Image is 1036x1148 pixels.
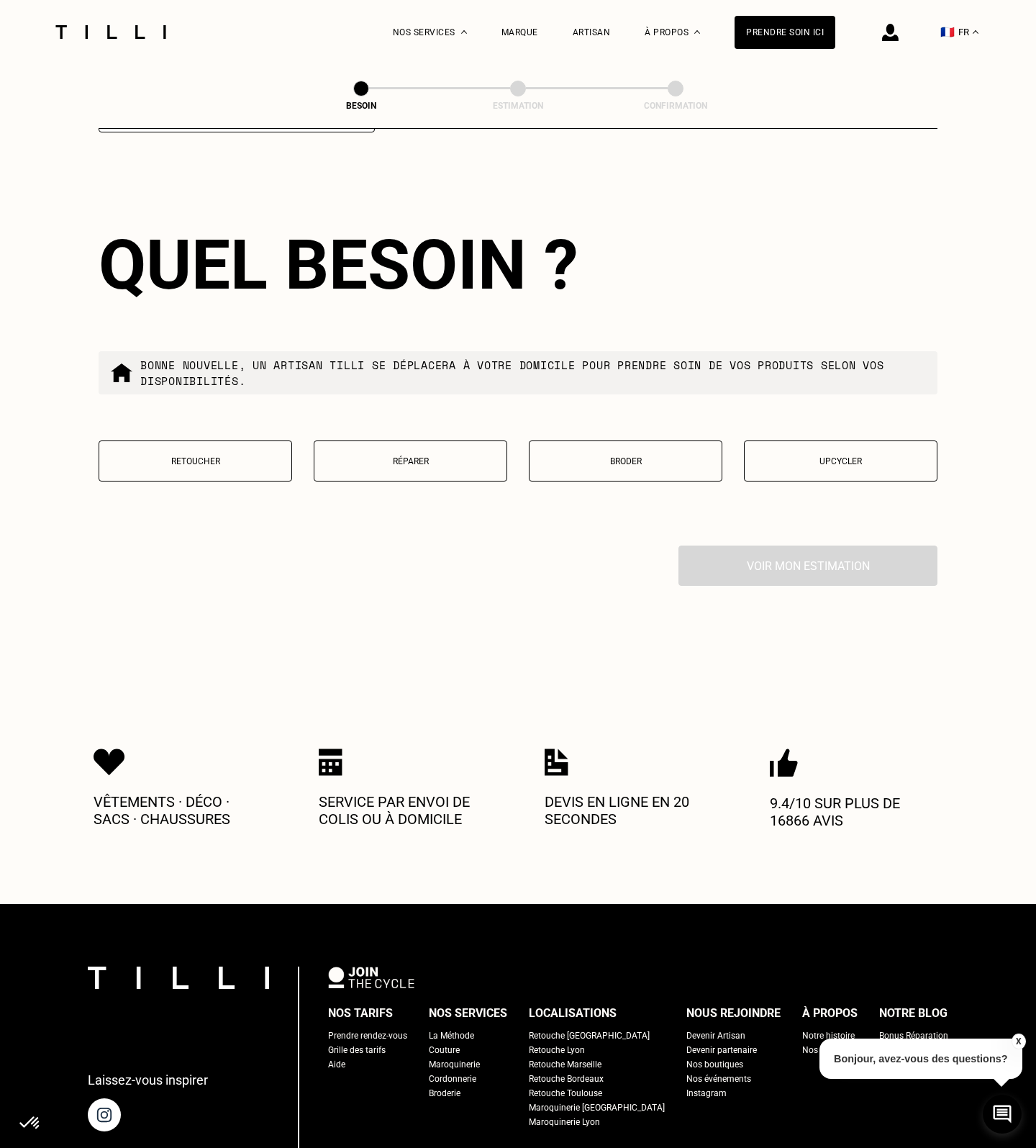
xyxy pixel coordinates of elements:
a: Broderie [429,1086,460,1100]
a: Devenir Artisan [686,1029,745,1043]
button: Retoucher [99,440,292,482]
a: Devenir partenaire [686,1043,757,1057]
img: logo Tilli [88,967,269,989]
div: Besoin [289,101,433,111]
p: Laissez-vous inspirer [88,1072,208,1088]
img: page instagram de Tilli une retoucherie à domicile [88,1098,121,1131]
a: Couture [429,1043,460,1057]
a: Nos artisans [802,1043,852,1057]
p: Retoucher [106,456,284,466]
div: Quel besoin ? [99,225,937,305]
p: Upcycler [752,456,930,466]
div: Notre blog [879,1003,948,1024]
button: Réparer [314,440,507,482]
div: Confirmation [604,101,748,111]
a: Marque [501,27,538,37]
img: menu déroulant [973,30,978,34]
img: commande à domicile [110,361,133,384]
p: Devis en ligne en 20 secondes [545,793,717,828]
img: logo Join The Cycle [328,967,414,988]
a: Retouche Lyon [529,1043,585,1057]
p: 9.4/10 sur plus de 16866 avis [770,795,942,829]
img: Icon [545,749,568,776]
a: La Méthode [429,1029,474,1043]
button: Upcycler [744,440,937,482]
img: Icon [319,749,342,776]
a: Nos boutiques [686,1057,743,1072]
div: Estimation [446,101,590,111]
a: Retouche [GEOGRAPHIC_DATA] [529,1029,650,1043]
p: Broder [537,456,714,466]
a: Maroquinerie [429,1057,480,1072]
a: Retouche Bordeaux [529,1072,604,1086]
img: Icon [770,749,798,777]
a: Prendre rendez-vous [328,1029,407,1043]
a: Grille des tarifs [328,1043,386,1057]
div: Nous rejoindre [686,1003,781,1024]
a: Prendre soin ici [735,16,835,49]
a: Notre histoire [802,1029,855,1043]
a: Instagram [686,1086,727,1100]
img: Menu déroulant à propos [694,30,700,34]
a: Artisan [573,27,611,37]
button: Broder [529,440,722,482]
a: Maroquinerie Lyon [529,1115,600,1129]
p: Vêtements · Déco · Sacs · Chaussures [94,793,266,828]
a: Maroquinerie [GEOGRAPHIC_DATA] [529,1100,665,1115]
img: Logo du service de couturière Tilli [50,25,171,39]
div: Nos tarifs [328,1003,393,1024]
p: Bonne nouvelle, un artisan tilli se déplacera à votre domicile pour prendre soin de vos produits ... [140,357,926,389]
a: Retouche Marseille [529,1057,601,1072]
img: Icon [94,749,125,776]
div: Nos services [429,1003,507,1024]
div: Localisations [529,1003,617,1024]
div: À propos [802,1003,858,1024]
img: icône connexion [882,24,899,41]
img: Menu déroulant [461,30,467,34]
p: Service par envoi de colis ou à domicile [319,793,491,828]
a: Retouche Toulouse [529,1086,602,1100]
a: Aide [328,1057,345,1072]
p: Bonjour, avez-vous des questions? [819,1039,1022,1079]
button: X [1011,1034,1025,1049]
p: Réparer [322,456,499,466]
a: Nos événements [686,1072,751,1086]
a: Cordonnerie [429,1072,476,1086]
span: 🇫🇷 [940,25,955,39]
